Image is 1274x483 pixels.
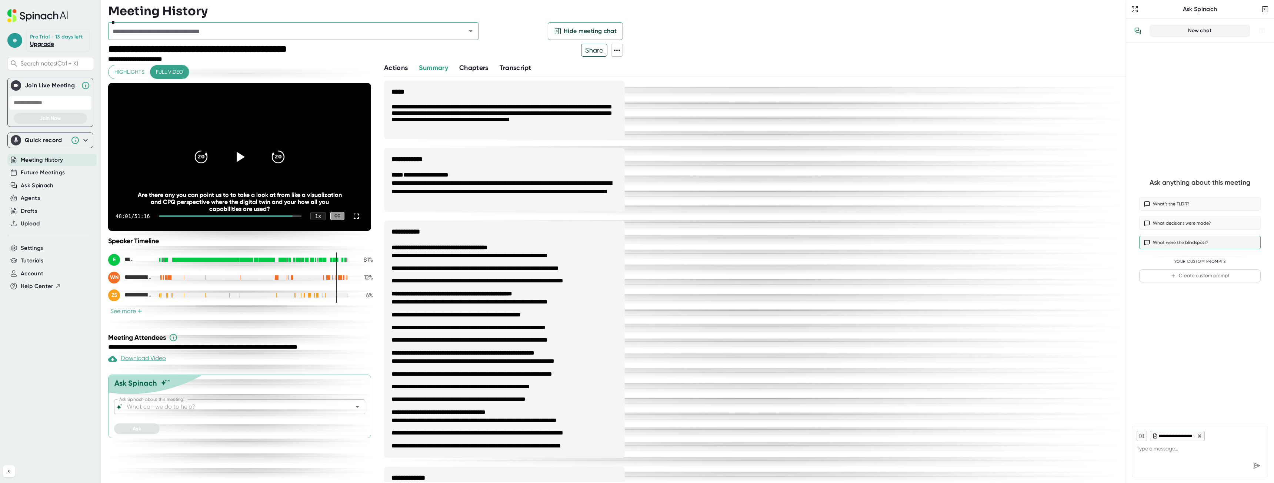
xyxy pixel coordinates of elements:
button: Transcript [500,63,531,73]
span: Actions [384,64,408,72]
button: Drafts [21,207,37,215]
button: Upload [21,219,40,228]
span: Search notes (Ctrl + K) [20,60,92,67]
div: Ask Spinach [1140,6,1260,13]
button: Close conversation sidebar [1260,4,1270,14]
button: Chapters [459,63,488,73]
div: ZS [108,289,120,301]
div: Ask anything about this meeting [1150,178,1250,187]
div: Meeting Attendees [108,333,375,342]
button: Open [466,26,476,36]
span: Help Center [21,282,53,291]
div: Paid feature [108,355,166,363]
button: Ask [114,423,160,434]
div: E [108,254,120,266]
button: Account [21,269,43,278]
img: Join Live Meeting [12,82,20,89]
span: Hide meeting chat [564,27,617,36]
button: Open [352,402,363,412]
button: Future Meetings [21,168,65,177]
div: CC [330,212,344,220]
button: Summary [419,63,448,73]
div: 81 % [354,256,373,263]
button: Hide meeting chat [548,22,623,40]
button: What decisions were made? [1139,217,1261,230]
span: Summary [419,64,448,72]
div: Quick record [11,133,90,148]
button: What were the blindspots? [1139,236,1261,249]
div: Your Custom Prompts [1139,259,1261,264]
button: Expand to Ask Spinach page [1130,4,1140,14]
div: 6 % [354,292,373,299]
div: Quick record [25,137,67,144]
span: e [7,33,22,48]
span: Full video [156,67,183,77]
div: Speaker Timeline [108,237,373,245]
button: Full video [150,65,189,79]
span: Join Now [40,115,61,121]
button: Meeting History [21,156,63,164]
div: New chat [1154,27,1245,34]
div: Pro Trial - 13 days left [30,34,83,40]
button: Help Center [21,282,61,291]
input: What can we do to help? [125,402,341,412]
div: 48:01 / 51:16 [116,213,150,219]
button: Share [581,44,607,57]
div: WHQ ReLion (4 N) [108,272,153,284]
div: Ask Spinach [114,379,157,388]
h3: Meeting History [108,4,208,18]
span: Chapters [459,64,488,72]
button: Tutorials [21,256,43,265]
button: Join Now [14,113,87,124]
div: Join Live Meeting [25,82,77,89]
div: 12 % [354,274,373,281]
span: + [137,308,142,314]
button: See more+ [108,307,144,315]
div: WN [108,272,120,284]
a: Upgrade [30,40,54,47]
span: Ask [133,426,141,432]
button: Settings [21,244,43,252]
span: Share [581,44,607,57]
span: Highlights [114,67,144,77]
button: Ask Spinach [21,181,54,190]
div: Join Live MeetingJoin Live Meeting [11,78,90,93]
button: View conversation history [1130,23,1145,38]
button: Create custom prompt [1139,269,1261,282]
button: Highlights [109,65,150,79]
div: Send message [1250,459,1263,472]
button: Agents [21,194,40,202]
div: 1 x [310,212,326,220]
button: Collapse sidebar [3,465,15,477]
button: Actions [384,63,408,73]
button: What’s the TLDR? [1139,197,1261,211]
div: Are there any you can point us to to take a look at from like a visualization and CPQ perspective... [134,191,345,212]
span: Transcript [500,64,531,72]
